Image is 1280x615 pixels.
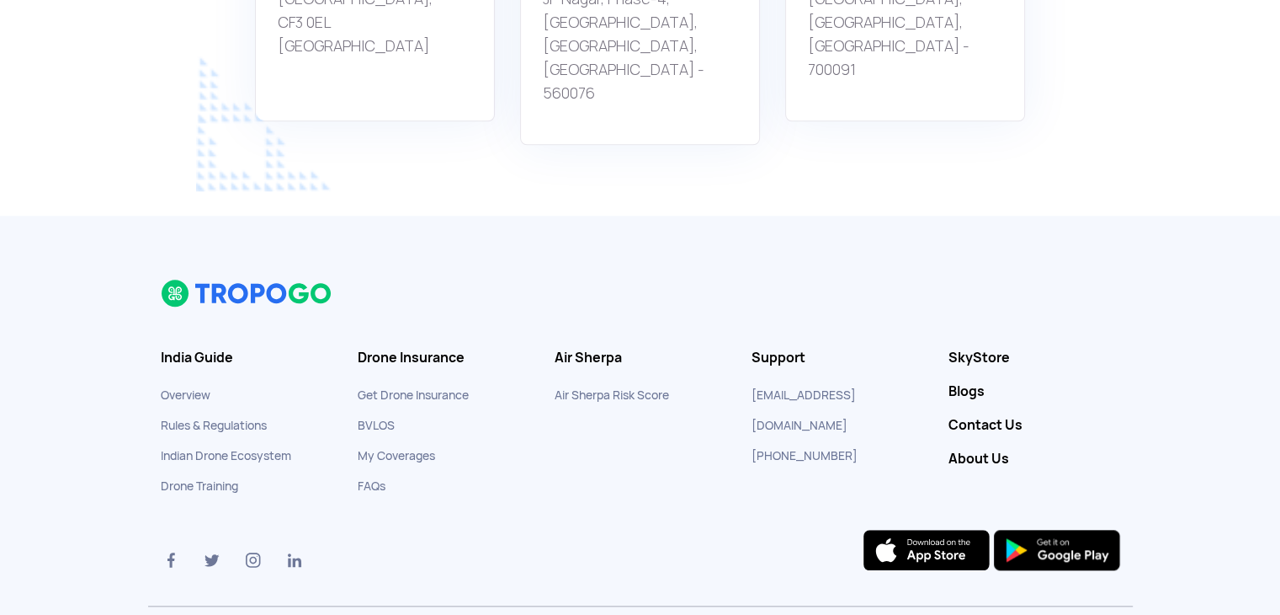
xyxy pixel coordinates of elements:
a: [PHONE_NUMBER] [752,448,858,463]
a: Blogs [948,383,1120,400]
h3: Drone Insurance [358,350,529,366]
a: Drone Training [161,479,238,494]
img: logo [161,279,333,307]
h3: India Guide [161,350,332,366]
a: Air Sherpa Risk Score [555,388,669,403]
a: SkyStore [948,350,1120,366]
a: Overview [161,388,210,403]
img: ic_instagram.svg [243,550,263,570]
a: FAQs [358,479,385,494]
a: Get Drone Insurance [358,388,469,403]
img: ic_facebook.svg [161,550,181,570]
a: Contact Us [948,417,1120,434]
h3: Support [752,350,923,366]
img: ios_new.svg [863,530,990,570]
img: ic_linkedin.svg [284,550,305,570]
a: BVLOS [358,418,395,433]
a: My Coverages [358,448,435,463]
a: [EMAIL_ADDRESS][DOMAIN_NAME] [752,388,856,433]
a: Indian Drone Ecosystem [161,448,291,463]
img: ic_twitter.svg [202,550,222,570]
a: About Us [948,451,1120,468]
img: img_playstore.png [994,530,1120,570]
a: Rules & Regulations [161,418,267,433]
h3: Air Sherpa [555,350,726,366]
